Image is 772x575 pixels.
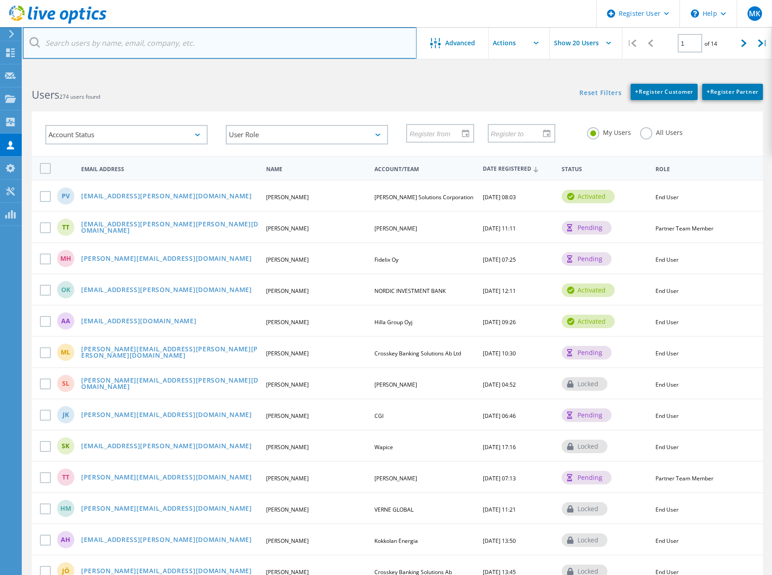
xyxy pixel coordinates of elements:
[562,440,607,453] div: locked
[81,346,258,360] a: [PERSON_NAME][EMAIL_ADDRESS][PERSON_NAME][PERSON_NAME][DOMAIN_NAME]
[631,84,698,100] a: +Register Customer
[562,167,648,172] span: Status
[62,193,70,199] span: PV
[266,412,309,420] span: [PERSON_NAME]
[374,381,417,388] span: [PERSON_NAME]
[655,381,679,388] span: End User
[407,125,466,142] input: Register from
[374,443,393,451] span: Wapice
[562,471,612,484] div: pending
[655,443,679,451] span: End User
[45,125,208,144] div: Account Status
[81,537,252,544] a: [EMAIL_ADDRESS][PERSON_NAME][DOMAIN_NAME]
[62,568,69,574] span: JÖ
[562,252,612,266] div: pending
[483,381,516,388] span: [DATE] 04:52
[483,443,516,451] span: [DATE] 17:16
[81,255,252,263] a: [PERSON_NAME][EMAIL_ADDRESS][DOMAIN_NAME]
[81,167,258,172] span: Email Address
[483,256,516,264] span: [DATE] 07:25
[374,225,417,232] span: [PERSON_NAME]
[655,225,714,232] span: Partner Team Member
[266,381,309,388] span: [PERSON_NAME]
[691,10,699,18] svg: \n
[374,318,413,326] span: Hilla Group Oyj
[61,287,70,293] span: OK
[655,412,679,420] span: End User
[483,412,516,420] span: [DATE] 06:46
[266,474,309,482] span: [PERSON_NAME]
[81,377,258,391] a: [PERSON_NAME][EMAIL_ADDRESS][PERSON_NAME][DOMAIN_NAME]
[489,125,548,142] input: Register to
[374,287,446,295] span: NORDIC INVESTMENT BANK
[655,287,679,295] span: End User
[63,412,69,418] span: JK
[562,408,612,422] div: pending
[266,256,309,264] span: [PERSON_NAME]
[655,474,714,482] span: Partner Team Member
[483,166,554,172] span: Date Registered
[562,283,615,297] div: activated
[707,88,710,96] b: +
[81,505,252,513] a: [PERSON_NAME][EMAIL_ADDRESS][DOMAIN_NAME]
[266,537,309,545] span: [PERSON_NAME]
[374,350,461,357] span: Crosskey Banking Solutions Ab Ltd
[60,255,71,262] span: MH
[266,350,309,357] span: [PERSON_NAME]
[753,27,772,59] div: |
[226,125,388,144] div: User Role
[81,193,252,201] a: [EMAIL_ADDRESS][PERSON_NAME][DOMAIN_NAME]
[266,318,309,326] span: [PERSON_NAME]
[655,537,679,545] span: End User
[655,350,679,357] span: End User
[635,88,639,96] b: +
[62,443,69,449] span: SK
[445,40,475,46] span: Advanced
[374,167,475,172] span: Account/Team
[562,221,612,235] div: pending
[374,193,473,201] span: [PERSON_NAME] Solutions Corporation
[707,88,758,96] span: Register Partner
[266,287,309,295] span: [PERSON_NAME]
[483,350,516,357] span: [DATE] 10:30
[562,502,607,516] div: locked
[266,167,367,172] span: Name
[562,190,615,203] div: activated
[81,412,252,419] a: [PERSON_NAME][EMAIL_ADDRESS][DOMAIN_NAME]
[61,318,70,324] span: AA
[749,10,760,17] span: MK
[60,505,71,512] span: HM
[62,224,69,230] span: TT
[704,40,717,48] span: of 14
[655,167,749,172] span: Role
[483,225,516,232] span: [DATE] 11:11
[81,221,258,235] a: [EMAIL_ADDRESS][PERSON_NAME][PERSON_NAME][DOMAIN_NAME]
[374,537,418,545] span: Kokkolan Energia
[655,318,679,326] span: End User
[62,474,69,480] span: TT
[81,474,252,482] a: [PERSON_NAME][EMAIL_ADDRESS][DOMAIN_NAME]
[62,380,69,387] span: SL
[622,27,641,59] div: |
[562,533,607,547] div: locked
[655,506,679,513] span: End User
[579,90,621,97] a: Reset Filters
[266,193,309,201] span: [PERSON_NAME]
[702,84,763,100] a: +Register Partner
[655,256,679,264] span: End User
[483,474,516,482] span: [DATE] 07:13
[562,315,615,328] div: activated
[483,193,516,201] span: [DATE] 08:03
[81,287,252,294] a: [EMAIL_ADDRESS][PERSON_NAME][DOMAIN_NAME]
[562,346,612,359] div: pending
[81,318,197,326] a: [EMAIL_ADDRESS][DOMAIN_NAME]
[483,537,516,545] span: [DATE] 13:50
[640,127,683,136] label: All Users
[374,506,413,513] span: VERNE GLOBAL
[23,27,417,59] input: Search users by name, email, company, etc.
[81,443,252,450] a: [EMAIL_ADDRESS][PERSON_NAME][DOMAIN_NAME]
[655,193,679,201] span: End User
[374,412,384,420] span: CGI
[61,349,70,355] span: ML
[374,474,417,482] span: [PERSON_NAME]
